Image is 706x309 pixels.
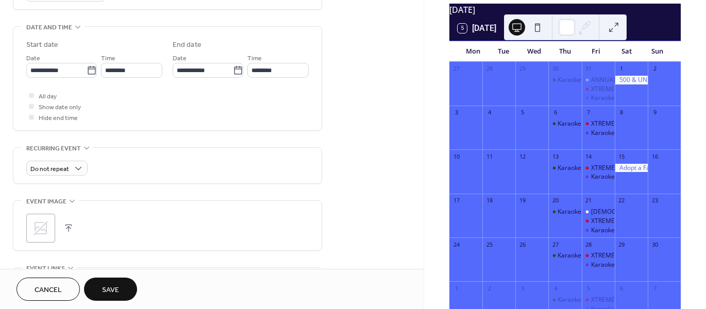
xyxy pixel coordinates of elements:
div: End date [173,40,201,50]
div: XTREME BAR BINGO [591,296,649,304]
div: Adopt a Family Benefit [615,164,648,173]
div: [DATE] [449,4,681,16]
span: Event image [26,196,66,207]
div: XTREME BAR BINGO [591,119,649,128]
div: ; [26,214,55,243]
div: Start date [26,40,58,50]
div: 24 [452,241,460,248]
div: 17 [452,197,460,204]
div: Mon [458,41,489,62]
div: [DEMOGRAPHIC_DATA] NIGHT OUT [591,208,694,216]
div: Karaoke [591,226,615,235]
div: 2 [485,284,493,292]
div: Karaoke [548,251,581,260]
div: XTREME BAR BINGO [591,251,649,260]
div: 13 [551,152,559,160]
div: XTREME BAR BINGO [591,164,649,173]
div: Karaoke [582,129,615,138]
div: ANNUAL HALLOWEEN BASH [582,76,615,84]
div: Karaoke [582,94,615,102]
span: Show date only [39,102,81,113]
div: Karaoke [548,76,581,84]
div: 28 [485,65,493,73]
div: 27 [551,241,559,248]
div: 4 [551,284,559,292]
div: 1 [452,284,460,292]
div: Karaoke [591,129,615,138]
div: Karaoke [591,261,615,269]
div: 2 [651,65,659,73]
div: 9 [651,109,659,116]
div: XTREME BAR BINGO [582,164,615,173]
div: 29 [618,241,626,248]
div: 19 [518,197,526,204]
div: 6 [618,284,626,292]
span: All day [39,91,57,102]
span: Recurring event [26,143,81,154]
div: 28 [585,241,593,248]
div: 23 [651,197,659,204]
div: LADIES NIGHT OUT [582,208,615,216]
div: XTREME BAR BINGO [582,217,615,226]
div: Karaoke [558,296,581,304]
div: Karaoke [591,173,615,181]
div: 8 [618,109,626,116]
button: Save [84,278,137,301]
span: Do not repeat [30,163,69,175]
div: 11 [485,152,493,160]
div: 25 [485,241,493,248]
button: Cancel [16,278,80,301]
div: XTREME BAR BINGO [591,85,649,94]
div: Thu [550,41,581,62]
div: XTREME BAR BINGO [591,217,649,226]
div: 21 [585,197,593,204]
button: 5[DATE] [454,21,500,36]
span: Date and time [26,22,72,33]
div: Karaoke [558,251,581,260]
span: Time [247,53,262,64]
div: Karaoke [558,164,581,173]
div: 30 [551,65,559,73]
div: Sat [611,41,642,62]
div: Karaoke [548,296,581,304]
span: Time [101,53,115,64]
span: Save [102,285,119,296]
div: Sun [642,41,673,62]
div: 5 [585,284,593,292]
span: Date [173,53,187,64]
div: 27 [452,65,460,73]
div: 15 [618,152,626,160]
div: Karaoke [548,164,581,173]
div: 12 [518,152,526,160]
div: XTREME BAR BINGO [582,251,615,260]
div: Tue [489,41,519,62]
div: 6 [551,109,559,116]
div: Karaoke [591,94,615,102]
div: Wed [519,41,550,62]
div: 5 [518,109,526,116]
div: Karaoke [582,261,615,269]
div: 30 [651,241,659,248]
div: 3 [518,284,526,292]
div: Karaoke [582,173,615,181]
div: Karaoke [558,76,581,84]
div: Karaoke [558,208,581,216]
div: 1 [618,65,626,73]
div: 7 [651,284,659,292]
div: 29 [518,65,526,73]
div: XTREME BAR BINGO [582,85,615,94]
div: Karaoke [582,226,615,235]
div: 31 [585,65,593,73]
div: 500 & UNDER POOL TOURNAMENT [615,76,648,84]
div: 14 [585,152,593,160]
div: XTREME BAR BINGO [582,119,615,128]
div: 4 [485,109,493,116]
div: 20 [551,197,559,204]
div: 7 [585,109,593,116]
span: Cancel [35,285,62,296]
div: XTREME BAR BINGO [582,296,615,304]
div: 16 [651,152,659,160]
span: Date [26,53,40,64]
div: 3 [452,109,460,116]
